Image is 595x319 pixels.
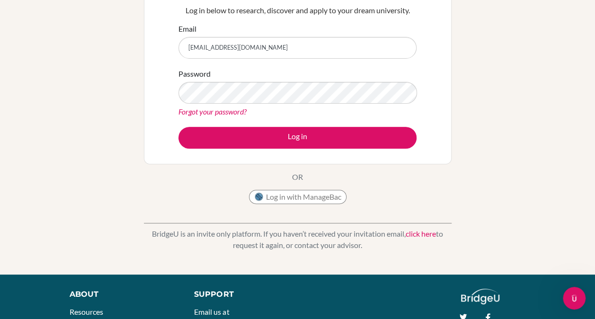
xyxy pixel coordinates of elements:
[144,228,452,251] p: BridgeU is an invite only platform. If you haven’t received your invitation email, to request it ...
[178,5,417,16] p: Log in below to research, discover and apply to your dream university.
[178,23,196,35] label: Email
[70,289,173,300] div: About
[194,289,288,300] div: Support
[249,190,346,204] button: Log in with ManageBac
[70,307,103,316] a: Resources
[292,171,303,183] p: OR
[178,107,247,116] a: Forgot your password?
[406,229,436,238] a: click here
[563,287,586,310] iframe: Intercom live chat
[461,289,499,304] img: logo_white@2x-f4f0deed5e89b7ecb1c2cc34c3e3d731f90f0f143d5ea2071677605dd97b5244.png
[178,127,417,149] button: Log in
[178,68,211,80] label: Password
